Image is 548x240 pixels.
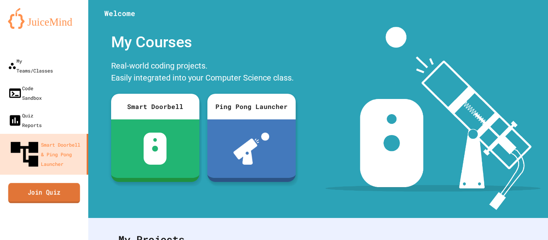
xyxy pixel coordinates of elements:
[8,138,83,171] div: Smart Doorbell & Ping Pong Launcher
[8,83,42,103] div: Code Sandbox
[144,133,166,165] img: sdb-white.svg
[111,94,199,119] div: Smart Doorbell
[8,56,53,75] div: My Teams/Classes
[233,133,269,165] img: ppl-with-ball.png
[8,8,80,29] img: logo-orange.svg
[107,58,300,88] div: Real-world coding projects. Easily integrated into your Computer Science class.
[207,94,296,119] div: Ping Pong Launcher
[107,27,300,58] div: My Courses
[8,111,42,130] div: Quiz Reports
[8,183,80,203] a: Join Quiz
[325,27,540,210] img: banner-image-my-projects.png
